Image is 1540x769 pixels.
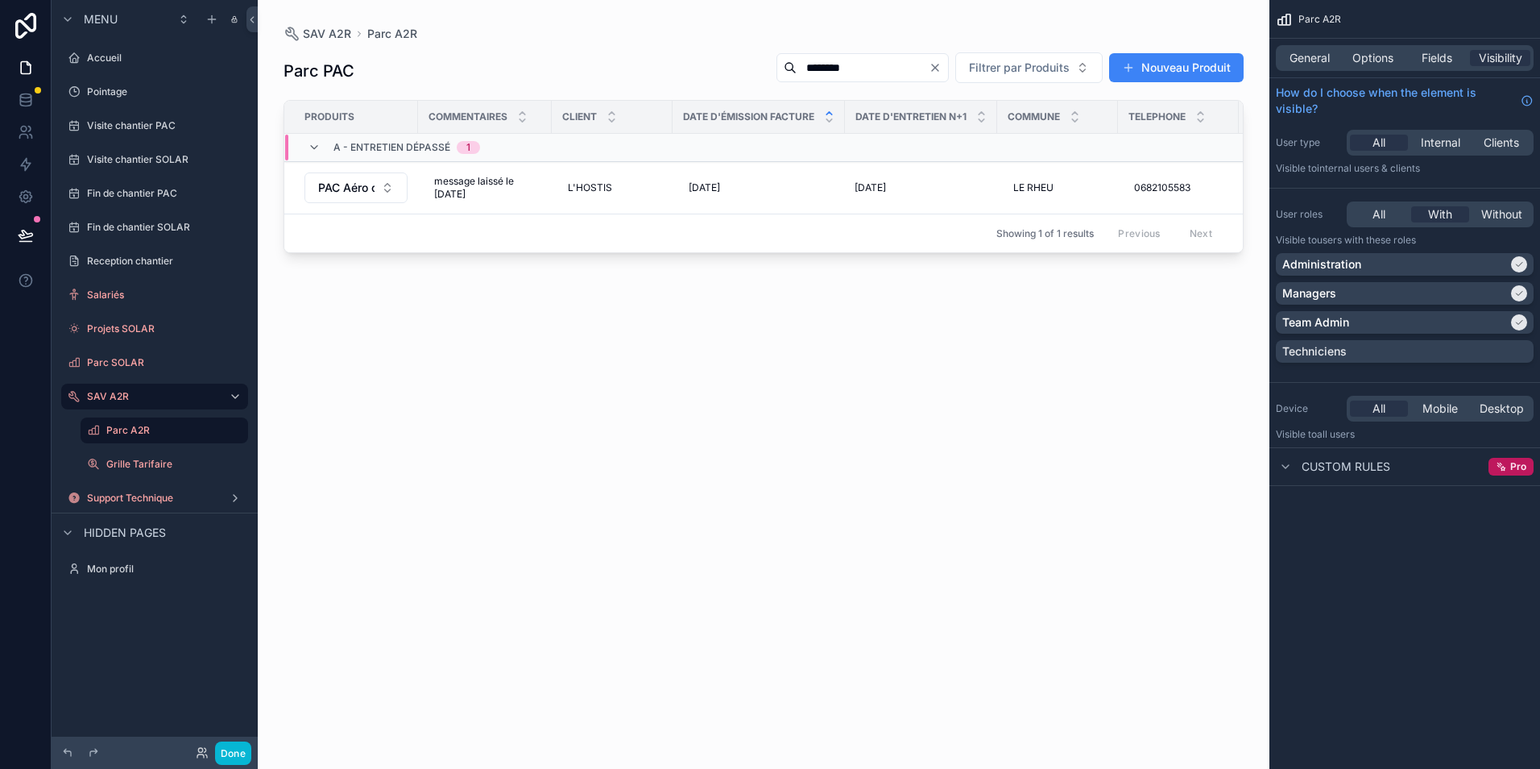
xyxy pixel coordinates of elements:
label: User roles [1276,208,1340,221]
button: Nouveau Produit [1109,53,1244,82]
span: Internal [1421,135,1460,151]
p: Administration [1282,256,1361,272]
span: Mobile [1422,401,1458,417]
label: Support Technique [87,492,222,505]
span: a - entretien dépassé [333,141,450,154]
span: Commune [1008,110,1060,123]
label: Fin de chantier SOLAR [87,221,245,234]
span: Custom rules [1302,459,1390,475]
span: all users [1317,428,1355,440]
span: Commentaires [428,110,507,123]
span: All [1372,135,1385,151]
span: 0682105583 [1134,181,1190,194]
button: Select Button [955,52,1103,83]
a: Grille Tarifaire [81,451,248,477]
a: Mon profil [61,556,248,582]
a: Pointage [61,79,248,105]
span: Users with these roles [1317,234,1416,246]
a: Salariés [61,282,248,308]
div: 1 [466,141,470,154]
a: Accueil [61,45,248,71]
a: SAV A2R [284,26,351,42]
label: Reception chantier [87,255,245,268]
label: Salariés [87,289,245,301]
span: Without [1481,206,1522,222]
a: Parc SOLAR [61,350,248,376]
span: Filtrer par Produits [969,60,1070,76]
span: Pro [1510,460,1526,473]
span: Parc A2R [1298,13,1341,26]
label: Grille Tarifaire [106,458,245,471]
span: Fields [1422,50,1452,66]
label: Device [1276,402,1340,415]
span: PAC Aéro ou Géo [318,180,375,196]
a: How do I choose when the element is visible? [1276,85,1534,117]
label: SAV A2R [87,390,216,403]
a: SAV A2R [61,384,248,409]
span: Client [562,110,597,123]
span: Date d'entretien n+1 [855,110,967,123]
span: Clients [1484,135,1519,151]
button: Done [215,742,251,765]
p: Visible to [1276,428,1534,441]
span: Telephone [1128,110,1186,123]
span: Visibility [1479,50,1522,66]
h1: Parc PAC [284,60,354,82]
a: Projets SOLAR [61,316,248,342]
label: Visite chantier PAC [87,119,245,132]
p: Team Admin [1282,314,1349,330]
a: Reception chantier [61,248,248,274]
p: Techniciens [1282,343,1347,360]
button: Select Button [304,173,408,203]
span: With [1428,206,1452,222]
label: Mon profil [87,563,245,576]
a: Support Technique [61,485,248,511]
label: User type [1276,136,1340,149]
span: [DATE] [689,181,720,194]
span: Options [1352,50,1393,66]
span: SAV A2R [303,26,351,42]
label: Projets SOLAR [87,322,245,335]
a: Visite chantier SOLAR [61,147,248,173]
span: Date d'émission facture [683,110,814,123]
a: Parc A2R [81,418,248,443]
span: How do I choose when the element is visible? [1276,85,1514,117]
span: [DATE] [855,181,886,194]
span: L'HOSTIS [568,181,612,194]
label: Accueil [87,52,245,64]
label: Parc A2R [106,424,238,437]
label: Visite chantier SOLAR [87,153,245,166]
span: General [1290,50,1330,66]
label: Fin de chantier PAC [87,187,245,200]
span: message laissé le [DATE] [434,175,536,201]
span: All [1372,401,1385,417]
p: Visible to [1276,234,1534,247]
span: LE RHEU [1013,181,1054,194]
button: Clear [929,61,948,74]
span: Internal users & clients [1317,162,1420,174]
a: Fin de chantier SOLAR [61,214,248,240]
span: All [1372,206,1385,222]
a: Parc A2R [367,26,417,42]
label: Pointage [87,85,245,98]
a: Visite chantier PAC [61,113,248,139]
span: Menu [84,11,118,27]
p: Managers [1282,285,1336,301]
span: Desktop [1480,401,1524,417]
span: Produits [304,110,354,123]
p: Visible to [1276,162,1534,175]
label: Parc SOLAR [87,356,245,369]
a: Fin de chantier PAC [61,181,248,206]
span: Hidden pages [84,525,166,541]
span: Showing 1 of 1 results [996,227,1094,240]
